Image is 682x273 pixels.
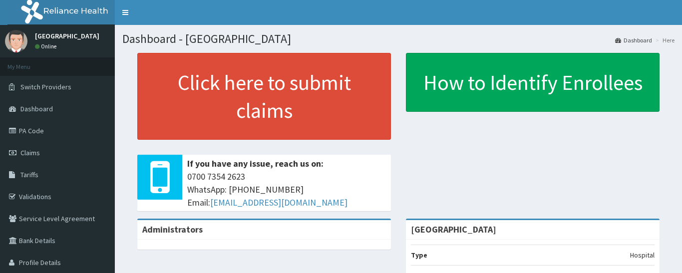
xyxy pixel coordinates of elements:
[615,36,652,44] a: Dashboard
[20,82,71,91] span: Switch Providers
[653,36,675,44] li: Here
[406,53,660,112] a: How to Identify Enrollees
[210,197,347,208] a: [EMAIL_ADDRESS][DOMAIN_NAME]
[5,30,27,52] img: User Image
[35,43,59,50] a: Online
[411,251,427,260] b: Type
[122,32,675,45] h1: Dashboard - [GEOGRAPHIC_DATA]
[142,224,203,235] b: Administrators
[630,250,655,260] p: Hospital
[187,158,324,169] b: If you have any issue, reach us on:
[20,104,53,113] span: Dashboard
[187,170,386,209] span: 0700 7354 2623 WhatsApp: [PHONE_NUMBER] Email:
[137,53,391,140] a: Click here to submit claims
[35,32,99,39] p: [GEOGRAPHIC_DATA]
[411,224,496,235] strong: [GEOGRAPHIC_DATA]
[20,148,40,157] span: Claims
[20,170,38,179] span: Tariffs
